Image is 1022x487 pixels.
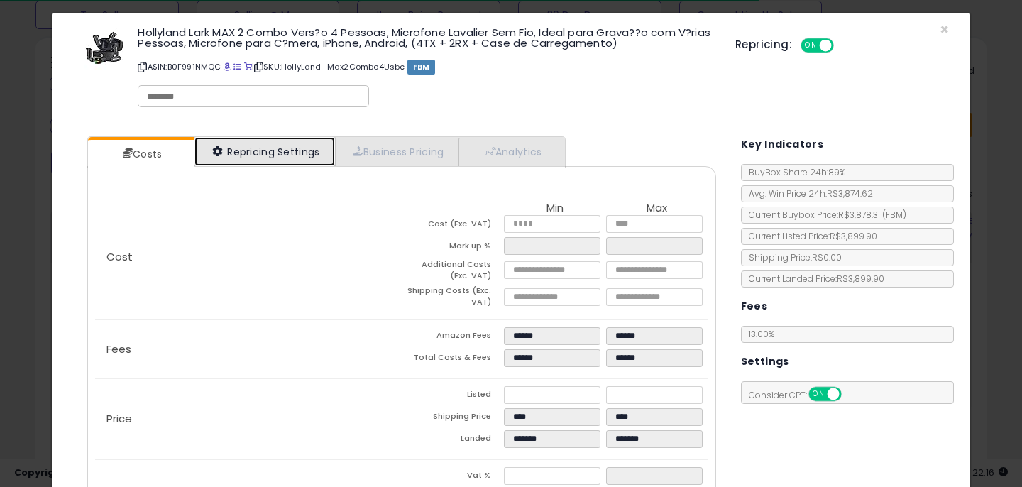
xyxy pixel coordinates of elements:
[742,166,845,178] span: BuyBox Share 24h: 89%
[95,413,402,425] p: Price
[402,259,504,285] td: Additional Costs (Exc. VAT)
[882,209,906,221] span: ( FBM )
[742,389,860,401] span: Consider CPT:
[741,353,789,371] h5: Settings
[838,209,906,221] span: R$3,878.31
[402,327,504,349] td: Amazon Fees
[749,328,774,340] span: 13.00 %
[244,61,252,72] a: Your listing only
[742,230,877,242] span: Current Listed Price: R$3,899.90
[402,285,504,312] td: Shipping Costs (Exc. VAT)
[335,137,459,166] a: Business Pricing
[606,202,708,215] th: Max
[233,61,241,72] a: All offer listings
[940,19,949,40] span: ×
[839,388,862,400] span: OFF
[138,55,714,78] p: ASIN: B0F991NMQC | SKU: HollyLand_Max2Combo4Usbc
[458,137,564,166] a: Analytics
[742,187,873,199] span: Avg. Win Price 24h: R$3,874.62
[504,202,606,215] th: Min
[95,344,402,355] p: Fees
[402,430,504,452] td: Landed
[802,40,820,52] span: ON
[742,273,884,285] span: Current Landed Price: R$3,899.90
[742,209,906,221] span: Current Buybox Price:
[741,297,768,315] h5: Fees
[402,237,504,259] td: Mark up %
[402,408,504,430] td: Shipping Price
[832,40,855,52] span: OFF
[741,136,824,153] h5: Key Indicators
[402,215,504,237] td: Cost (Exc. VAT)
[194,137,335,166] a: Repricing Settings
[84,27,126,70] img: 41x6a6L8ZXL._SL60_.jpg
[735,39,792,50] h5: Repricing:
[407,60,436,75] span: FBM
[402,386,504,408] td: Listed
[742,251,842,263] span: Shipping Price: R$0.00
[402,349,504,371] td: Total Costs & Fees
[224,61,231,72] a: BuyBox page
[138,27,714,48] h3: Hollyland Lark MAX 2 Combo Vers?o 4 Pessoas, Microfone Lavalier Sem Fio, Ideal para Grava??o com ...
[810,388,828,400] span: ON
[95,251,402,263] p: Cost
[88,140,193,168] a: Costs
